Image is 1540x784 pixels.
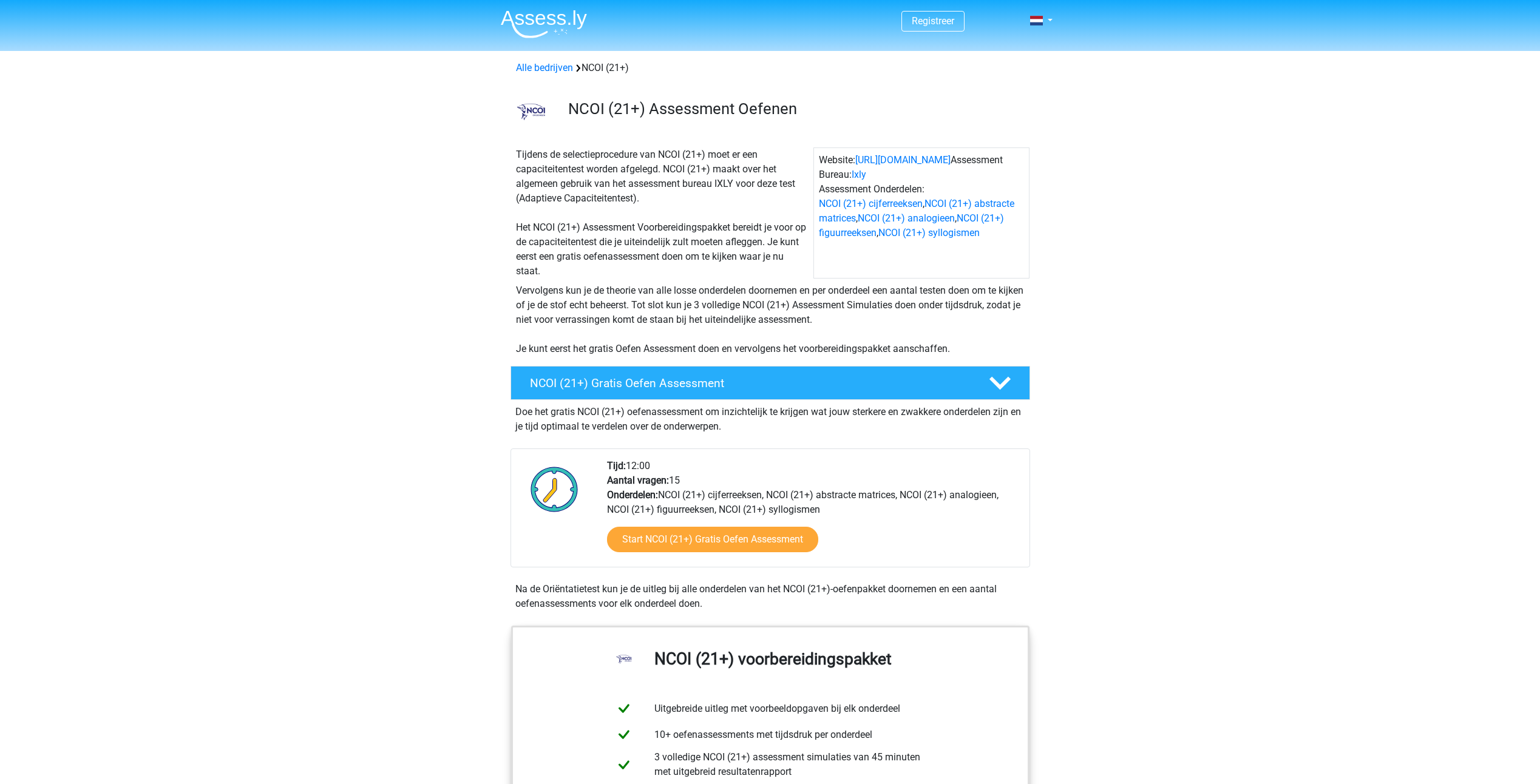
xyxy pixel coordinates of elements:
[516,62,573,73] a: Alle bedrijven
[858,212,955,224] a: NCOI (21+) analogieen
[852,169,866,180] a: Ixly
[511,400,1030,434] div: Doe het gratis NCOI (21+) oefenassessment om inzichtelijk te krijgen wat jouw sterkere en zwakker...
[607,475,669,486] b: Aantal vragen:
[819,198,923,209] a: NCOI (21+) cijferreeksen
[511,283,1029,356] div: Vervolgens kun je de theorie van alle losse onderdelen doornemen en per onderdeel een aantal test...
[524,459,585,519] img: Klok
[878,227,980,238] a: NCOI (21+) syllogismen
[511,61,1029,75] div: NCOI (21+)
[813,147,1029,279] div: Website: Assessment Bureau: Assessment Onderdelen: , , , ,
[607,460,626,471] b: Tijd:
[607,527,818,552] a: Start NCOI (21+) Gratis Oefen Assessment
[912,15,954,27] a: Registreer
[506,366,1035,400] a: NCOI (21+) Gratis Oefen Assessment
[501,10,587,38] img: Assessly
[855,154,951,166] a: [URL][DOMAIN_NAME]
[568,100,1020,118] h3: NCOI (21+) Assessment Oefenen
[598,459,1029,567] div: 12:00 15 NCOI (21+) cijferreeksen, NCOI (21+) abstracte matrices, NCOI (21+) analogieen, NCOI (21...
[607,489,658,501] b: Onderdelen:
[511,147,813,279] div: Tijdens de selectieprocedure van NCOI (21+) moet er een capaciteitentest worden afgelegd. NCOI (2...
[530,376,969,390] h4: NCOI (21+) Gratis Oefen Assessment
[511,582,1030,611] div: Na de Oriëntatietest kun je de uitleg bij alle onderdelen van het NCOI (21+)-oefenpakket doorneme...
